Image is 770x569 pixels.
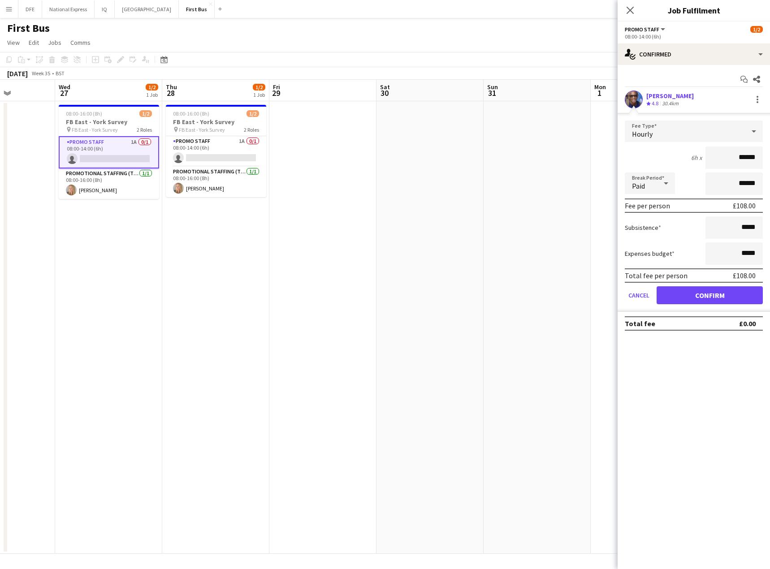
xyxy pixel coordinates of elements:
span: FB East - York Survey [179,126,225,133]
h3: Job Fulfilment [618,4,770,16]
div: Confirmed [618,43,770,65]
span: Comms [70,39,91,47]
div: 08:00-14:00 (6h) [625,33,763,40]
div: BST [56,70,65,77]
app-card-role: Promo Staff1A0/108:00-14:00 (6h) [166,136,266,167]
div: 1 Job [253,91,265,98]
div: [PERSON_NAME] [646,92,694,100]
span: Sat [380,83,390,91]
span: 27 [57,88,70,98]
a: Jobs [44,37,65,48]
label: Expenses budget [625,250,675,258]
span: Hourly [632,129,653,138]
span: Week 35 [30,70,52,77]
span: Sun [487,83,498,91]
div: £108.00 [733,271,756,280]
a: View [4,37,23,48]
app-job-card: 08:00-16:00 (8h)1/2FB East - York Survey FB East - York Survey2 RolesPromo Staff1A0/108:00-14:00 ... [166,105,266,197]
button: Confirm [657,286,763,304]
div: 30.4km [660,100,680,108]
span: 4.8 [652,100,658,107]
span: FB East - York Survey [72,126,118,133]
button: IQ [95,0,115,18]
span: 29 [272,88,280,98]
span: Paid [632,181,645,190]
span: 2 Roles [244,126,259,133]
div: £108.00 [733,201,756,210]
span: View [7,39,20,47]
app-job-card: 08:00-16:00 (8h)1/2FB East - York Survey FB East - York Survey2 RolesPromo Staff1A0/108:00-14:00 ... [59,105,159,199]
div: 1 Job [146,91,158,98]
div: Fee per person [625,201,670,210]
div: [DATE] [7,69,28,78]
a: Comms [67,37,94,48]
div: Total fee [625,319,655,328]
h1: First Bus [7,22,50,35]
app-card-role: Promo Staff1A0/108:00-14:00 (6h) [59,136,159,168]
button: Promo Staff [625,26,666,33]
span: Mon [594,83,606,91]
button: [GEOGRAPHIC_DATA] [115,0,179,18]
span: Wed [59,83,70,91]
span: 2 Roles [137,126,152,133]
a: Edit [25,37,43,48]
span: Promo Staff [625,26,659,33]
span: 1/2 [146,84,158,91]
div: 6h x [691,154,702,162]
span: Fri [273,83,280,91]
button: DFE [18,0,42,18]
span: 1/2 [750,26,763,33]
button: First Bus [179,0,215,18]
app-card-role: Promotional Staffing (Team Leader)1/108:00-16:00 (8h)[PERSON_NAME] [59,168,159,199]
span: 1/2 [247,110,259,117]
h3: FB East - York Survey [59,118,159,126]
span: 30 [379,88,390,98]
div: £0.00 [739,319,756,328]
div: Total fee per person [625,271,688,280]
button: Cancel [625,286,653,304]
h3: FB East - York Survey [166,118,266,126]
span: Edit [29,39,39,47]
span: Thu [166,83,177,91]
span: 31 [486,88,498,98]
span: 1/2 [253,84,265,91]
app-card-role: Promotional Staffing (Team Leader)1/108:00-16:00 (8h)[PERSON_NAME] [166,167,266,197]
span: Jobs [48,39,61,47]
button: National Express [42,0,95,18]
span: 08:00-16:00 (8h) [66,110,102,117]
span: 08:00-16:00 (8h) [173,110,209,117]
span: 28 [164,88,177,98]
span: 1/2 [139,110,152,117]
label: Subsistence [625,224,661,232]
span: 1 [593,88,606,98]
